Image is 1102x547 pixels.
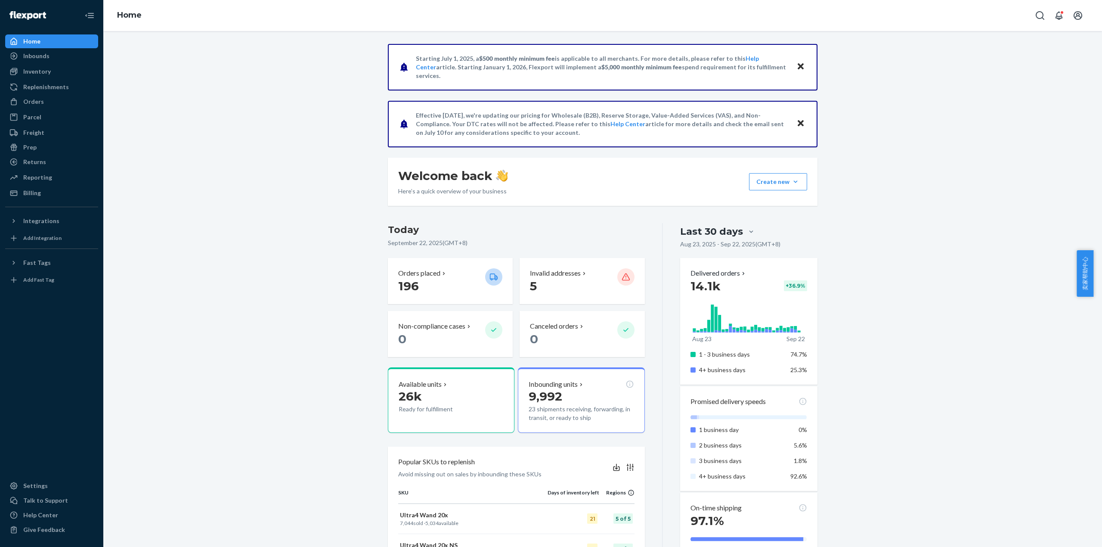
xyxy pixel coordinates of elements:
div: Give Feedback [23,525,65,534]
div: Billing [23,189,41,197]
button: Close [795,118,806,130]
p: Ready for fulfillment [399,405,478,413]
a: Parcel [5,110,98,124]
button: Invalid addresses 5 [520,258,644,304]
button: Delivered orders [690,268,747,278]
div: Integrations [23,217,59,225]
button: 卖家帮助中心 [1077,250,1093,297]
div: Home [23,37,40,46]
p: 1 - 3 business days [699,350,784,359]
a: Inventory [5,65,98,78]
span: 0 [530,332,538,346]
a: Home [5,34,98,48]
div: Returns [23,158,46,166]
span: 1.8% [794,457,807,464]
p: Invalid addresses [530,268,581,278]
div: Help Center [23,511,58,519]
span: $500 monthly minimum fee [479,55,555,62]
p: Aug 23, 2025 - Sep 22, 2025 ( GMT+8 ) [680,240,780,249]
div: + 36.9 % [784,280,807,291]
p: Promised delivery speeds [690,397,766,407]
p: Starting July 1, 2025, a is applicable to all merchants. For more details, please refer to this a... [416,54,788,80]
a: Add Integration [5,231,98,245]
button: Orders placed 196 [388,258,513,304]
p: On-time shipping [690,503,742,513]
div: Inventory [23,67,51,76]
div: Add Integration [23,234,62,242]
a: Replenishments [5,80,98,94]
a: Billing [5,186,98,200]
p: 2 business days [699,441,784,450]
span: 74.7% [790,351,807,358]
div: 21 [587,513,597,524]
p: 1 business day [699,426,784,434]
button: Canceled orders 0 [520,311,644,357]
span: 97.1% [690,513,724,528]
span: 0% [799,426,807,433]
span: 5.6% [794,441,807,449]
span: 92.6% [790,472,807,480]
p: 4+ business days [699,366,784,374]
button: Open notifications [1050,7,1068,24]
a: Inbounds [5,49,98,63]
a: Prep [5,140,98,154]
span: 9,992 [529,389,562,404]
th: SKU [398,489,548,503]
div: Regions [599,489,635,496]
span: $5,000 monthly minimum fee [601,63,682,71]
button: Close [795,61,806,73]
p: Avoid missing out on sales by inbounding these SKUs [398,470,542,479]
p: Available units [399,379,442,389]
div: Fast Tags [23,258,51,267]
span: 5 [530,279,537,293]
p: Orders placed [398,268,440,278]
a: Orders [5,95,98,109]
img: hand-wave emoji [496,170,508,182]
div: Parcel [23,113,41,121]
div: Orders [23,97,44,106]
p: 3 business days [699,457,784,465]
p: Here’s a quick overview of your business [398,187,508,196]
div: Add Fast Tag [23,276,54,283]
div: Reporting [23,173,52,182]
div: Replenishments [23,83,69,91]
p: Effective [DATE], we're updating our pricing for Wholesale (B2B), Reserve Storage, Value-Added Se... [416,111,788,137]
p: Ultra4 Wand 20x [400,511,546,519]
button: Integrations [5,214,98,228]
p: sold · available [400,519,546,527]
p: September 22, 2025 ( GMT+8 ) [388,239,645,247]
a: Help Center [610,120,645,127]
span: 14.1k [690,279,721,293]
p: Inbounding units [529,379,578,389]
span: 5,034 [425,520,439,526]
span: 0 [398,332,406,346]
div: Prep [23,143,37,152]
h3: Today [388,223,645,237]
span: 25.3% [790,366,807,373]
a: Talk to Support [5,494,98,507]
p: 23 shipments receiving, forwarding, in transit, or ready to ship [529,405,634,422]
a: Reporting [5,171,98,184]
p: 4+ business days [699,472,784,481]
h1: Welcome back [398,168,508,183]
div: Inbounds [23,52,50,60]
div: 5 of 5 [613,513,633,524]
button: Close Navigation [81,7,98,24]
button: Give Feedback [5,523,98,537]
div: Last 30 days [680,225,743,238]
img: Flexport logo [9,11,46,20]
button: Inbounding units9,99223 shipments receiving, forwarding, in transit, or ready to ship [518,367,644,433]
a: Add Fast Tag [5,273,98,287]
a: Help Center [5,508,98,522]
a: Freight [5,126,98,140]
p: Non-compliance cases [398,321,465,331]
button: Available units26kReady for fulfillment [388,367,514,433]
button: Fast Tags [5,256,98,270]
button: Create new [749,173,807,190]
p: Canceled orders [530,321,578,331]
div: Talk to Support [23,496,68,505]
button: Open account menu [1069,7,1087,24]
span: 196 [398,279,419,293]
a: Home [117,10,142,20]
